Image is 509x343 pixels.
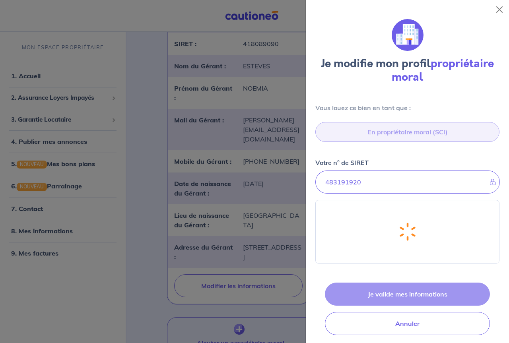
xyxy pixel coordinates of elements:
img: loading-spinner [397,221,418,243]
input: Ex : 4356797535 [315,171,500,194]
h3: Je modifie mon profil [315,57,499,84]
p: Votre n° de SIRET [315,158,369,167]
input: category-placeholder [315,122,499,142]
strong: propriétaire moral [392,56,494,85]
button: Close [493,3,506,16]
img: illu_company.svg [392,19,424,51]
p: Vous louez ce bien en tant que : [315,103,499,112]
button: Annuler [325,312,490,335]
